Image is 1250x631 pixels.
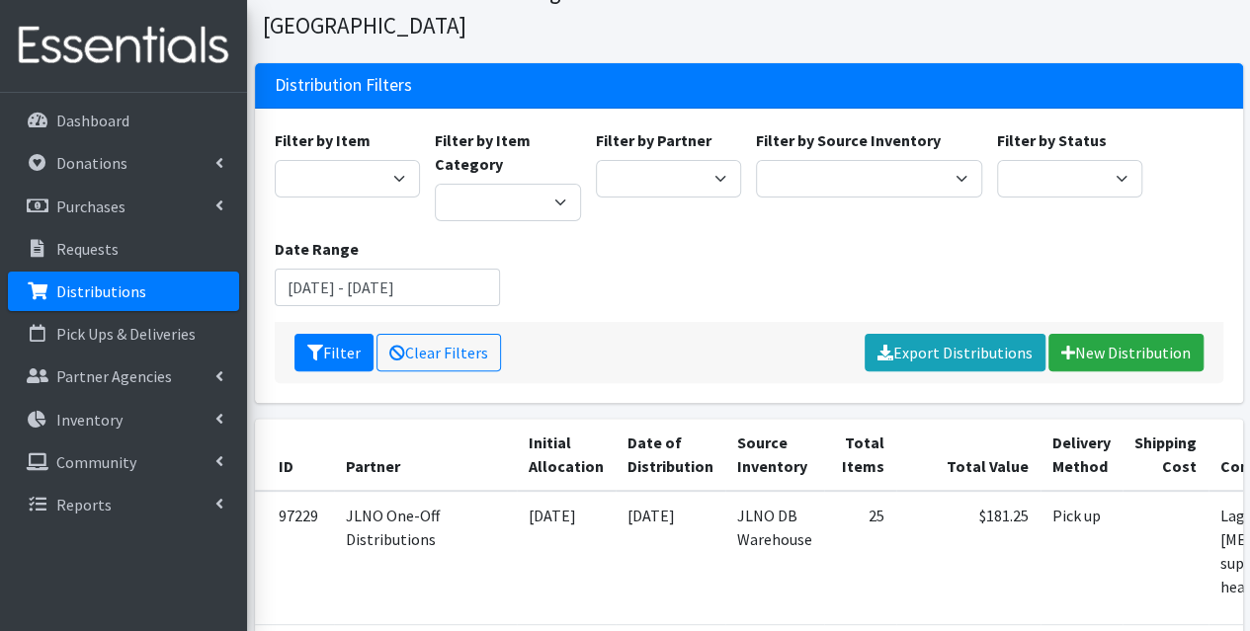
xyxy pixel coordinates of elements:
[865,334,1045,371] a: Export Distributions
[255,491,334,624] td: 97229
[8,187,239,226] a: Purchases
[56,452,136,472] p: Community
[255,419,334,491] th: ID
[275,75,412,96] h3: Distribution Filters
[56,111,129,130] p: Dashboard
[376,334,501,371] a: Clear Filters
[1048,334,1204,371] a: New Distribution
[294,334,374,371] button: Filter
[824,491,896,624] td: 25
[435,128,581,176] label: Filter by Item Category
[8,143,239,183] a: Donations
[616,419,725,491] th: Date of Distribution
[8,314,239,354] a: Pick Ups & Deliveries
[8,400,239,439] a: Inventory
[334,491,517,624] td: JLNO One-Off Distributions
[334,419,517,491] th: Partner
[8,485,239,524] a: Reports
[8,13,239,79] img: HumanEssentials
[8,356,239,396] a: Partner Agencies
[725,491,824,624] td: JLNO DB Warehouse
[725,419,824,491] th: Source Inventory
[275,237,359,261] label: Date Range
[616,491,725,624] td: [DATE]
[8,101,239,140] a: Dashboard
[56,410,123,430] p: Inventory
[275,128,371,152] label: Filter by Item
[997,128,1107,152] label: Filter by Status
[8,442,239,482] a: Community
[56,324,196,344] p: Pick Ups & Deliveries
[56,495,112,514] p: Reports
[8,229,239,269] a: Requests
[896,419,1041,491] th: Total Value
[596,128,711,152] label: Filter by Partner
[824,419,896,491] th: Total Items
[1041,491,1123,624] td: Pick up
[517,491,616,624] td: [DATE]
[56,281,146,301] p: Distributions
[56,197,125,216] p: Purchases
[275,269,501,306] input: January 1, 2011 - December 31, 2011
[56,366,172,386] p: Partner Agencies
[56,239,119,259] p: Requests
[896,491,1041,624] td: $181.25
[8,272,239,311] a: Distributions
[1041,419,1123,491] th: Delivery Method
[517,419,616,491] th: Initial Allocation
[1123,419,1208,491] th: Shipping Cost
[756,128,941,152] label: Filter by Source Inventory
[56,153,127,173] p: Donations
